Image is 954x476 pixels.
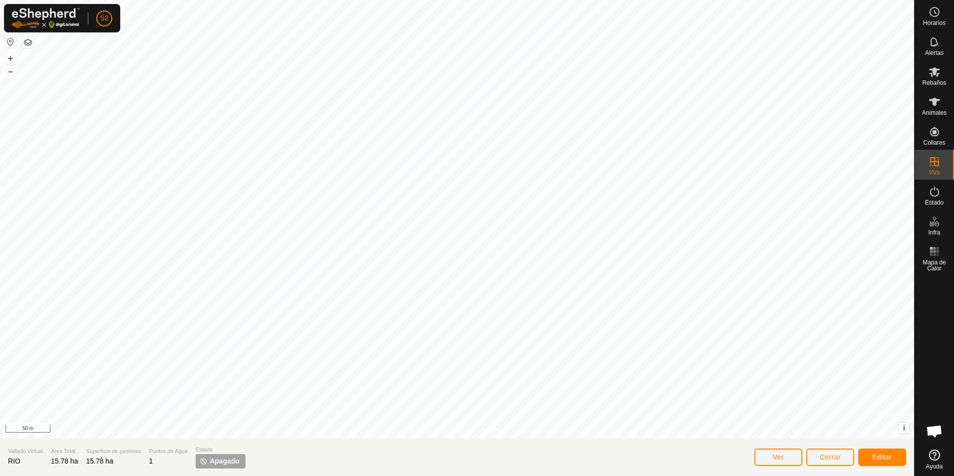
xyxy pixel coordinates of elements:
[8,447,43,456] span: Vallado Virtual
[926,464,943,470] span: Ayuda
[51,457,78,465] span: 15.78 ha
[149,457,153,465] span: 1
[406,425,463,434] a: Política de Privacidad
[858,449,906,466] button: Editar
[806,449,854,466] button: Cerrar
[872,453,892,461] span: Editar
[922,110,947,116] span: Animales
[923,20,946,26] span: Horarios
[86,457,113,465] span: 15.78 ha
[920,416,950,446] div: Chat abierto
[754,449,802,466] button: Ver
[210,456,239,467] span: Apagado
[925,200,944,206] span: Estado
[928,230,940,236] span: Infra
[4,36,16,48] button: Restablecer Mapa
[22,36,34,48] button: Capas del Mapa
[923,140,945,146] span: Collares
[8,457,20,465] span: RIO
[773,453,784,461] span: Ver
[475,425,508,434] a: Contáctenos
[820,453,841,461] span: Cerrar
[929,170,940,176] span: VVs
[51,447,78,456] span: Área Total
[196,446,245,454] span: Estado
[925,50,944,56] span: Alertas
[917,259,952,271] span: Mapa de Calor
[915,446,954,474] a: Ayuda
[149,447,188,456] span: Puntos de Agua
[4,65,16,77] button: –
[200,457,208,465] img: apagar
[899,423,910,434] button: i
[903,424,905,432] span: i
[86,447,141,456] span: Superficie de pastoreo
[100,13,108,23] span: S2
[922,80,946,86] span: Rebaños
[12,8,80,28] img: Logo Gallagher
[4,52,16,64] button: +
